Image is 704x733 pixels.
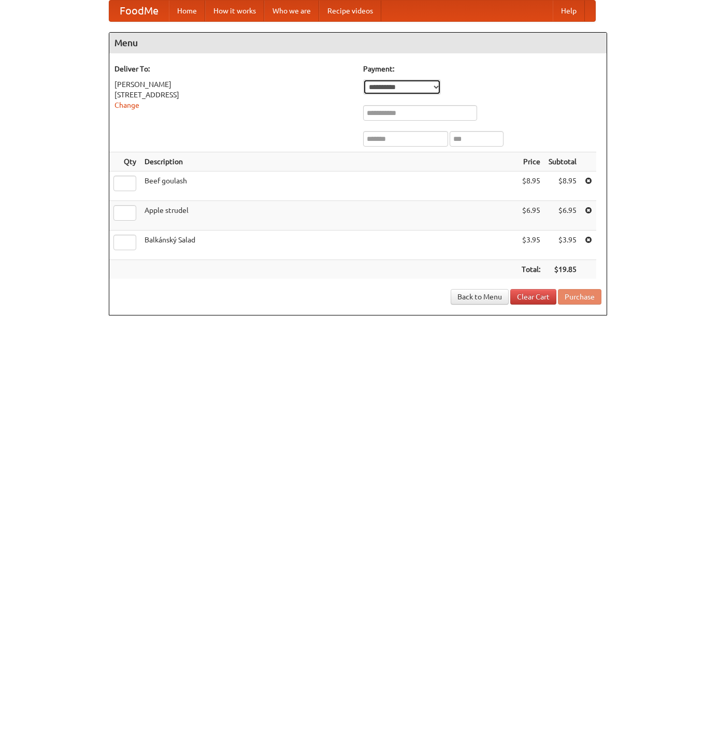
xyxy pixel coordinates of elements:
a: Change [114,101,139,109]
a: Clear Cart [510,289,556,305]
h4: Menu [109,33,607,53]
td: $3.95 [518,231,544,260]
td: $8.95 [544,171,581,201]
a: Recipe videos [319,1,381,21]
td: Beef goulash [140,171,518,201]
th: Total: [518,260,544,279]
a: Back to Menu [451,289,509,305]
h5: Deliver To: [114,64,353,74]
button: Purchase [558,289,601,305]
th: $19.85 [544,260,581,279]
td: $3.95 [544,231,581,260]
a: How it works [205,1,264,21]
a: FoodMe [109,1,169,21]
div: [PERSON_NAME] [114,79,353,90]
a: Home [169,1,205,21]
h5: Payment: [363,64,601,74]
td: $6.95 [518,201,544,231]
th: Price [518,152,544,171]
a: Who we are [264,1,319,21]
th: Subtotal [544,152,581,171]
div: [STREET_ADDRESS] [114,90,353,100]
td: $6.95 [544,201,581,231]
th: Qty [109,152,140,171]
td: Balkánský Salad [140,231,518,260]
a: Help [553,1,585,21]
th: Description [140,152,518,171]
td: Apple strudel [140,201,518,231]
td: $8.95 [518,171,544,201]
